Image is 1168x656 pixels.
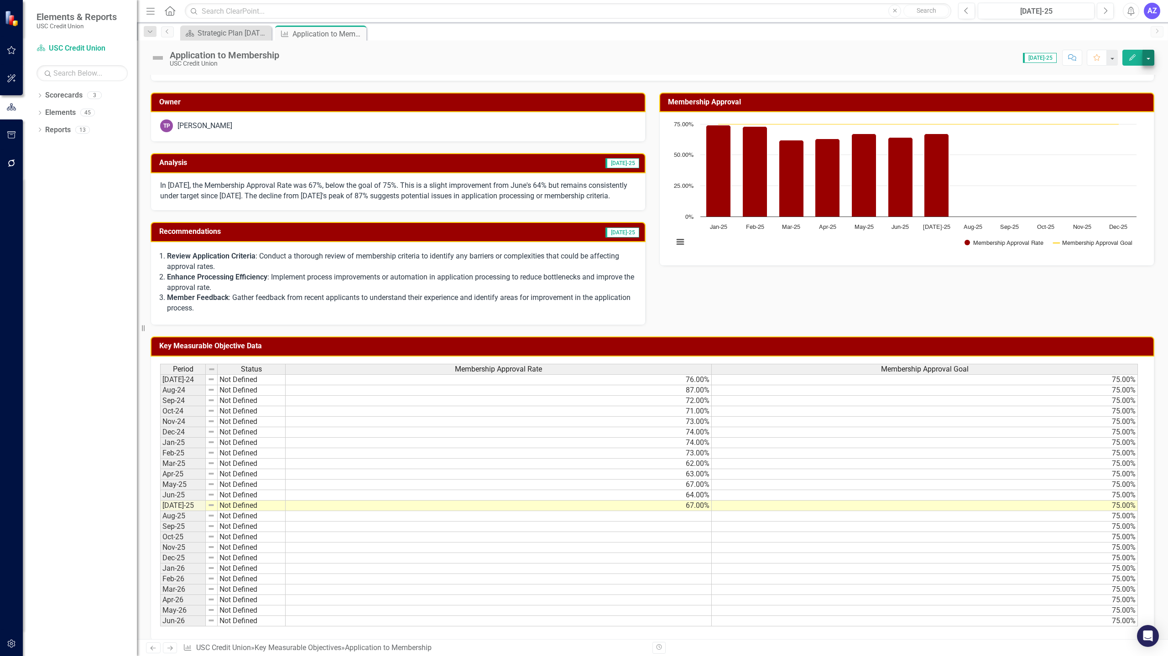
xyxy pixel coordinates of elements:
span: Membership Approval Goal [881,365,969,373]
td: Not Defined [218,501,286,511]
img: 8DAGhfEEPCf229AAAAAElFTkSuQmCC [208,480,215,488]
td: Nov-25 [160,542,206,553]
img: 8DAGhfEEPCf229AAAAAElFTkSuQmCC [208,533,215,540]
td: 74.00% [286,427,712,438]
td: 64.00% [286,490,712,501]
td: 75.00% [712,595,1138,605]
img: 8DAGhfEEPCf229AAAAAElFTkSuQmCC [208,449,215,456]
td: 75.00% [712,448,1138,459]
td: Not Defined [218,542,286,553]
td: Not Defined [218,563,286,574]
input: Search Below... [36,65,128,81]
td: Not Defined [218,511,286,522]
td: Not Defined [218,595,286,605]
td: 62.00% [286,459,712,469]
td: 75.00% [712,406,1138,417]
div: 13 [75,126,90,134]
td: Not Defined [218,522,286,532]
text: Mar-25 [782,224,800,230]
a: USC Credit Union [196,643,251,652]
td: Not Defined [218,605,286,616]
td: [DATE]-24 [160,374,206,385]
img: ClearPoint Strategy [5,10,21,26]
path: May-25, 67. Membership Approval Rate. [852,134,876,217]
img: 8DAGhfEEPCf229AAAAAElFTkSuQmCC [208,386,215,393]
text: 0% [685,214,693,220]
button: View chart menu, Chart [674,236,687,248]
div: Application to Membership [170,50,279,60]
td: Apr-25 [160,469,206,480]
div: Application to Membership [292,28,364,40]
td: Feb-25 [160,448,206,459]
h3: Analysis [159,159,373,167]
img: 8DAGhfEEPCf229AAAAAElFTkSuQmCC [208,554,215,561]
td: Dec-25 [160,553,206,563]
td: Not Defined [218,490,286,501]
text: Jan-25 [710,224,727,230]
h3: Recommendations [159,227,467,236]
td: 75.00% [712,374,1138,385]
td: Dec-24 [160,427,206,438]
td: Oct-25 [160,532,206,542]
td: 71.00% [286,406,712,417]
td: 63.00% [286,469,712,480]
td: Not Defined [218,584,286,595]
span: [DATE]-25 [605,227,639,238]
td: 75.00% [712,417,1138,427]
span: Elements & Reports [36,11,117,22]
img: Not Defined [151,51,165,65]
a: Scorecards [45,90,83,101]
div: 45 [80,109,95,117]
td: Mar-25 [160,459,206,469]
td: 75.00% [712,605,1138,616]
td: Sep-24 [160,396,206,406]
strong: Review Application Criteria [167,252,255,260]
path: Jul-25, 67. Membership Approval Rate. [924,134,949,217]
text: [DATE]-25 [923,224,950,230]
g: Membership Approval Rate, series 1 of 2. Bar series with 12 bars. [706,124,1119,217]
div: USC Credit Union [170,60,279,67]
td: Sep-25 [160,522,206,532]
text: Sep-25 [1000,224,1019,230]
td: Not Defined [218,469,286,480]
path: Jun-25, 64. Membership Approval Rate. [888,138,913,217]
path: Jan-25, 74. Membership Approval Rate. [706,125,731,217]
td: Not Defined [218,374,286,385]
td: 75.00% [712,522,1138,532]
div: 3 [87,92,102,99]
td: 75.00% [712,563,1138,574]
td: Feb-26 [160,574,206,584]
td: 75.00% [712,532,1138,542]
div: Chart. Highcharts interactive chart. [669,119,1145,256]
text: Dec-25 [1109,224,1127,230]
td: Not Defined [218,459,286,469]
td: 75.00% [712,469,1138,480]
img: 8DAGhfEEPCf229AAAAAElFTkSuQmCC [208,470,215,477]
td: Not Defined [218,574,286,584]
td: Jan-25 [160,438,206,448]
img: 8DAGhfEEPCf229AAAAAElFTkSuQmCC [208,617,215,624]
td: Mar-26 [160,584,206,595]
td: 73.00% [286,448,712,459]
img: 8DAGhfEEPCf229AAAAAElFTkSuQmCC [208,397,215,404]
h3: Key Measurable Objective Data [159,342,1149,350]
td: Aug-25 [160,511,206,522]
img: 8DAGhfEEPCf229AAAAAElFTkSuQmCC [208,491,215,498]
img: 8DAGhfEEPCf229AAAAAElFTkSuQmCC [208,460,215,467]
a: USC Credit Union [36,43,128,54]
td: 72.00% [286,396,712,406]
td: Jun-26 [160,616,206,626]
img: 8DAGhfEEPCf229AAAAAElFTkSuQmCC [208,564,215,572]
div: [PERSON_NAME] [177,121,232,131]
p: : Conduct a thorough review of membership criteria to identify any barriers or complexities that ... [167,251,636,272]
path: Mar-25, 62. Membership Approval Rate. [779,140,804,217]
p: : Implement process improvements or automation in application processing to reduce bottlenecks an... [167,272,636,293]
div: » » [183,643,646,653]
div: Strategic Plan [DATE] - [DATE] [198,27,269,39]
span: Membership Approval Rate [455,365,542,373]
img: 8DAGhfEEPCf229AAAAAElFTkSuQmCC [208,585,215,593]
span: [DATE]-25 [1023,53,1057,63]
svg: Interactive chart [669,119,1141,256]
td: 75.00% [712,480,1138,490]
a: Strategic Plan [DATE] - [DATE] [182,27,269,39]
